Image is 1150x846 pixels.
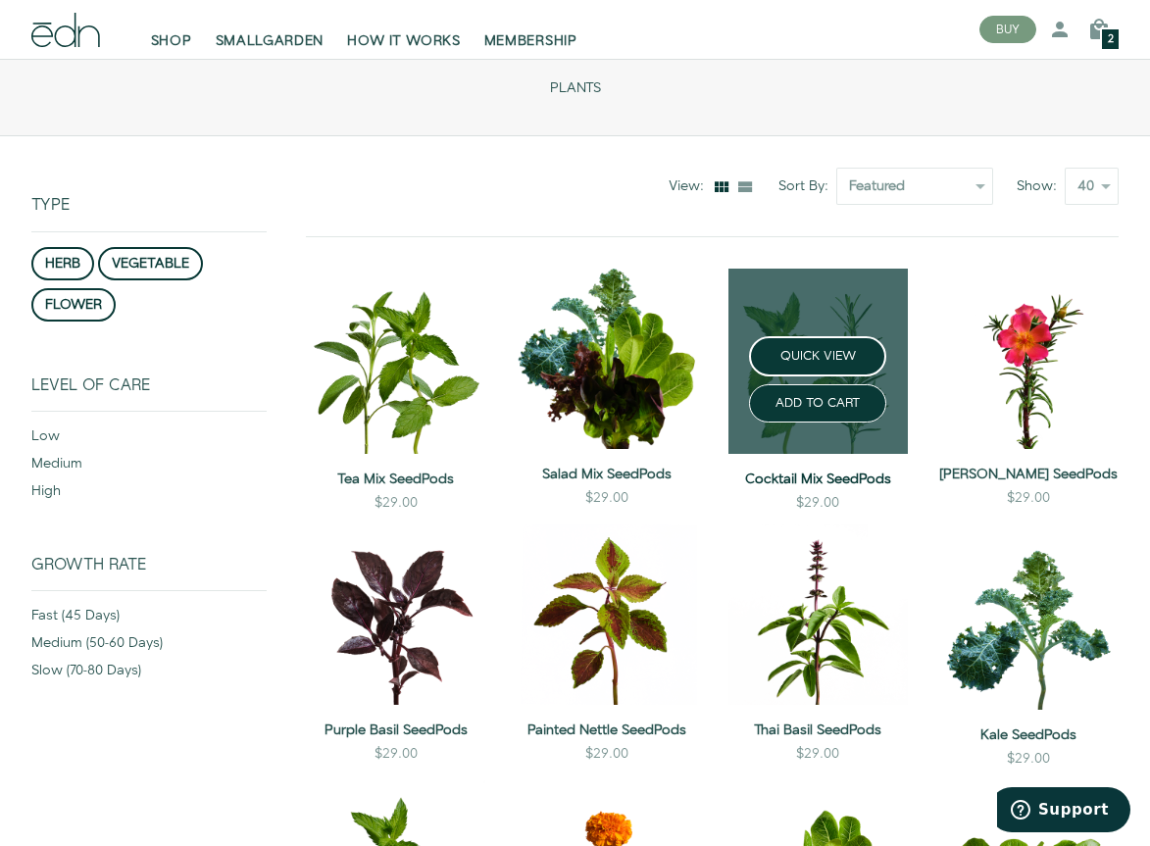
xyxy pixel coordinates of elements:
button: ADD TO CART [749,384,886,423]
div: medium [31,454,267,481]
div: medium (50-60 days) [31,633,267,661]
iframe: Opens a widget where you can find more information [997,787,1130,836]
div: $29.00 [1007,488,1050,508]
a: MEMBERSHIP [473,8,589,51]
span: PLANTS [550,80,601,97]
div: $29.00 [375,493,418,513]
a: SHOP [139,8,204,51]
div: low [31,426,267,454]
div: slow (70-80 days) [31,661,267,688]
div: Level of Care [31,376,267,411]
span: 2 [1108,34,1114,45]
img: Kale SeedPods [939,524,1119,710]
button: QUICK VIEW [749,336,886,376]
a: SMALLGARDEN [204,8,336,51]
span: SHOP [151,31,192,51]
div: $29.00 [796,744,839,764]
a: Painted Nettle SeedPods [517,721,696,740]
img: Painted Nettle SeedPods [517,524,696,704]
div: Growth Rate [31,556,267,590]
a: Salad Mix SeedPods [517,465,696,484]
a: HOW IT WORKS [335,8,472,51]
img: Moss Rose SeedPods [939,269,1119,448]
div: $29.00 [796,493,839,513]
div: $29.00 [585,744,628,764]
span: SMALLGARDEN [216,31,325,51]
img: Thai Basil SeedPods [728,524,908,704]
button: herb [31,247,94,280]
span: MEMBERSHIP [484,31,577,51]
label: Show: [1017,176,1065,196]
div: Type [31,136,267,230]
img: Salad Mix SeedPods [517,269,696,448]
a: [PERSON_NAME] SeedPods [939,465,1119,484]
div: $29.00 [375,744,418,764]
label: Sort By: [778,176,836,196]
div: fast (45 days) [31,606,267,633]
a: Purple Basil SeedPods [306,721,485,740]
div: $29.00 [585,488,628,508]
img: Tea Mix SeedPods [306,269,485,454]
a: Kale SeedPods [939,725,1119,745]
div: $29.00 [1007,749,1050,769]
a: Cocktail Mix SeedPods [728,470,908,489]
a: Tea Mix SeedPods [306,470,485,489]
span: HOW IT WORKS [347,31,460,51]
a: Thai Basil SeedPods [728,721,908,740]
img: Purple Basil SeedPods [306,524,485,704]
button: vegetable [98,247,203,280]
button: BUY [979,16,1036,43]
div: View: [669,176,712,196]
button: flower [31,288,116,322]
div: high [31,481,267,509]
